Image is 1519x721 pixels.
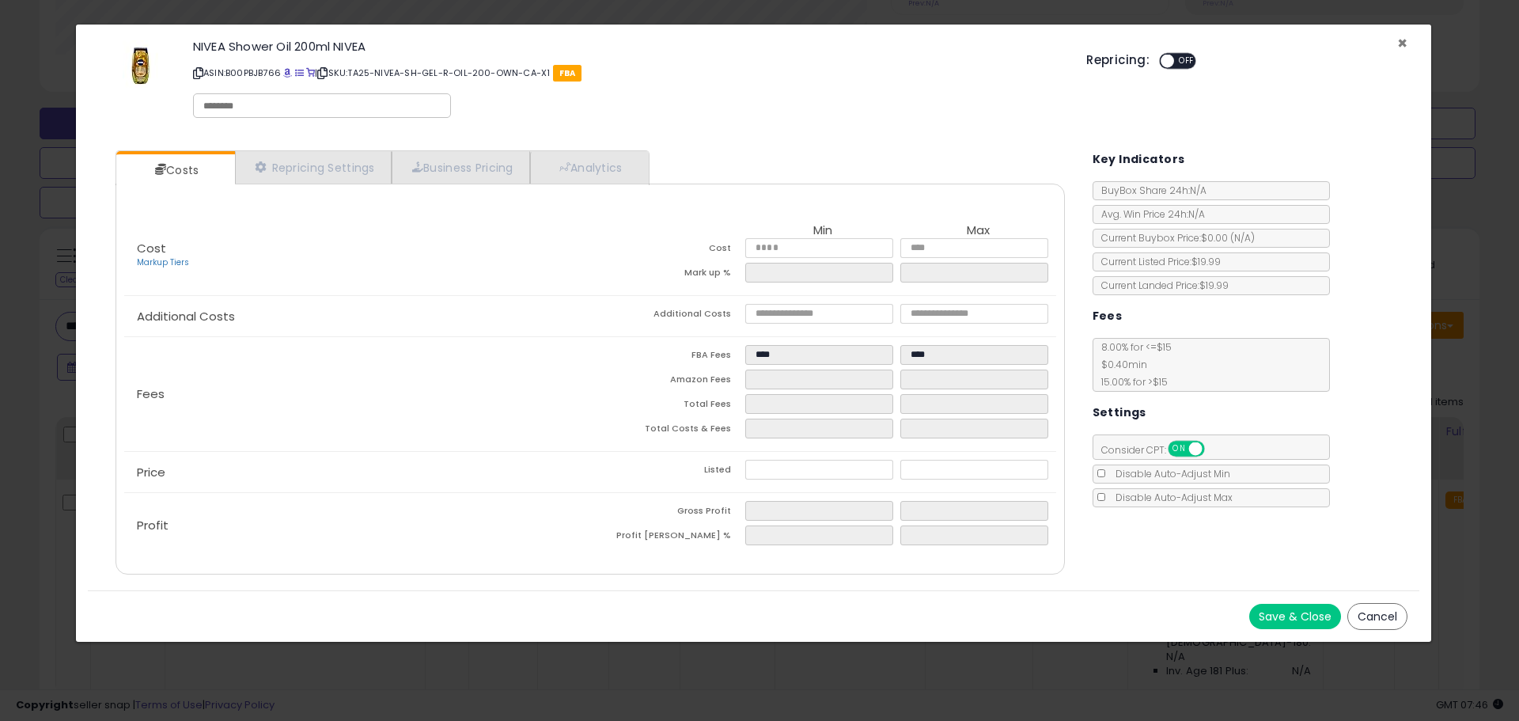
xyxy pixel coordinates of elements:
span: FBA [553,65,582,82]
span: BuyBox Share 24h: N/A [1093,184,1206,197]
a: Your listing only [306,66,315,79]
span: $0.40 min [1093,358,1147,371]
td: Listed [590,460,745,484]
button: Save & Close [1249,604,1341,629]
th: Max [900,224,1055,238]
span: ( N/A ) [1230,231,1255,245]
p: Additional Costs [124,310,590,323]
h3: NIVEA Shower Oil 200ml NIVEA [193,40,1063,52]
span: Current Buybox Price: [1093,231,1255,245]
td: Cost [590,238,745,263]
span: $0.00 [1201,231,1255,245]
span: Avg. Win Price 24h: N/A [1093,207,1205,221]
span: OFF [1174,55,1199,68]
p: ASIN: B00PBJB766 | SKU: TA25-NIVEA-SH-GEL-R-OIL-200-OWN-CA-X1 [193,60,1063,85]
a: Business Pricing [392,151,530,184]
img: 41ltwdmkDML._SL60_.jpg [123,40,158,88]
span: 8.00 % for <= $15 [1093,340,1172,389]
button: Cancel [1347,603,1407,630]
td: Gross Profit [590,501,745,526]
th: Min [745,224,900,238]
span: Disable Auto-Adjust Min [1108,467,1230,480]
a: Analytics [530,151,647,184]
p: Fees [124,388,590,400]
a: BuyBox page [283,66,292,79]
td: Amazon Fees [590,370,745,394]
h5: Key Indicators [1093,150,1185,169]
a: Markup Tiers [137,256,189,268]
a: Costs [116,154,233,186]
td: FBA Fees [590,345,745,370]
a: All offer listings [295,66,304,79]
h5: Repricing: [1086,54,1150,66]
span: Current Listed Price: $19.99 [1093,255,1221,268]
p: Price [124,466,590,479]
h5: Settings [1093,403,1146,423]
td: Total Fees [590,394,745,419]
span: Consider CPT: [1093,443,1225,457]
td: Additional Costs [590,304,745,328]
h5: Fees [1093,306,1123,326]
td: Profit [PERSON_NAME] % [590,526,745,550]
span: OFF [1202,442,1227,456]
td: Mark up % [590,263,745,287]
span: ON [1169,442,1189,456]
span: × [1397,32,1407,55]
span: 15.00 % for > $15 [1093,375,1168,389]
a: Repricing Settings [235,151,392,184]
p: Cost [124,242,590,269]
p: Profit [124,519,590,532]
td: Total Costs & Fees [590,419,745,443]
span: Disable Auto-Adjust Max [1108,491,1233,504]
span: Current Landed Price: $19.99 [1093,279,1229,292]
